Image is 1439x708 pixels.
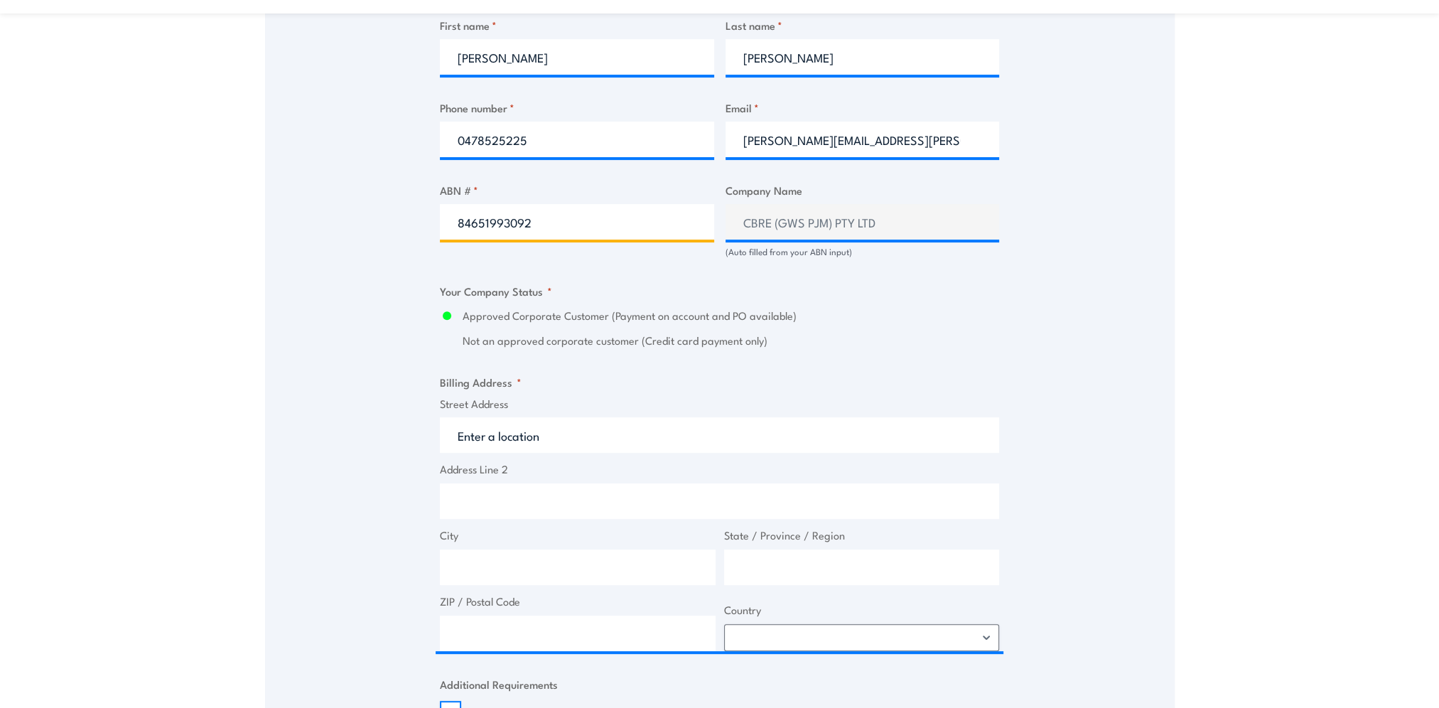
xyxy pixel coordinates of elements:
[440,182,714,198] label: ABN #
[440,461,999,478] label: Address Line 2
[726,17,1000,33] label: Last name
[724,527,1000,544] label: State / Province / Region
[463,333,999,349] label: Not an approved corporate customer (Credit card payment only)
[440,417,999,453] input: Enter a location
[440,527,716,544] label: City
[463,308,999,324] label: Approved Corporate Customer (Payment on account and PO available)
[726,182,1000,198] label: Company Name
[440,594,716,610] label: ZIP / Postal Code
[726,100,1000,116] label: Email
[726,245,1000,259] div: (Auto filled from your ABN input)
[440,283,552,299] legend: Your Company Status
[440,100,714,116] label: Phone number
[440,676,558,692] legend: Additional Requirements
[724,602,1000,618] label: Country
[440,396,999,412] label: Street Address
[440,17,714,33] label: First name
[440,374,522,390] legend: Billing Address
